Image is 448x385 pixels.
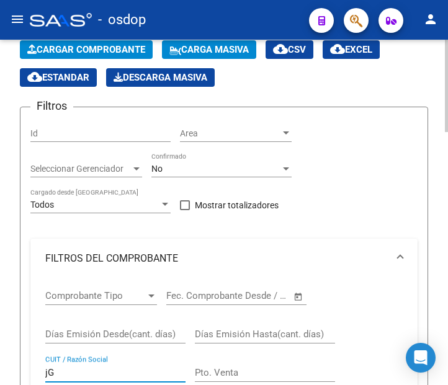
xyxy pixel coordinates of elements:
[106,68,215,87] button: Descarga Masiva
[45,290,146,301] span: Comprobante Tipo
[292,290,306,304] button: Open calendar
[180,128,280,139] span: Area
[323,40,380,59] button: EXCEL
[273,42,288,56] mat-icon: cloud_download
[162,40,256,59] button: Carga Masiva
[151,164,163,174] span: No
[106,68,215,87] app-download-masive: Descarga masiva de comprobantes (adjuntos)
[30,164,131,174] span: Seleccionar Gerenciador
[30,239,418,278] mat-expansion-panel-header: FILTROS DEL COMPROBANTE
[273,44,306,55] span: CSV
[10,12,25,27] mat-icon: menu
[30,97,73,115] h3: Filtros
[330,44,372,55] span: EXCEL
[98,6,146,33] span: - osdop
[114,72,207,83] span: Descarga Masiva
[30,200,54,210] span: Todos
[266,40,313,59] button: CSV
[406,343,436,373] div: Open Intercom Messenger
[20,68,97,87] button: Estandar
[45,252,388,265] mat-panel-title: FILTROS DEL COMPROBANTE
[166,290,207,301] input: Start date
[330,42,345,56] mat-icon: cloud_download
[27,69,42,84] mat-icon: cloud_download
[423,12,438,27] mat-icon: person
[27,44,145,55] span: Cargar Comprobante
[218,290,278,301] input: End date
[20,40,153,59] button: Cargar Comprobante
[27,72,89,83] span: Estandar
[169,44,249,55] span: Carga Masiva
[195,198,279,213] span: Mostrar totalizadores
